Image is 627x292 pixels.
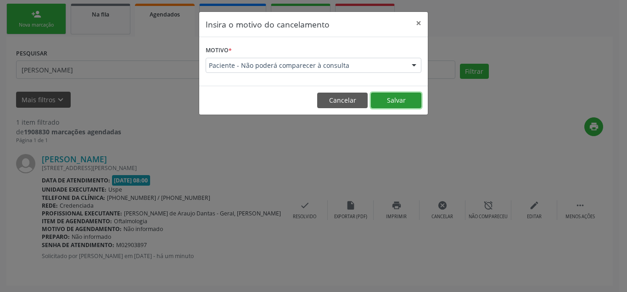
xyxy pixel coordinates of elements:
[409,12,428,34] button: Close
[206,44,232,58] label: Motivo
[206,18,330,30] h5: Insira o motivo do cancelamento
[317,93,368,108] button: Cancelar
[209,61,403,70] span: Paciente - Não poderá comparecer à consulta
[371,93,421,108] button: Salvar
